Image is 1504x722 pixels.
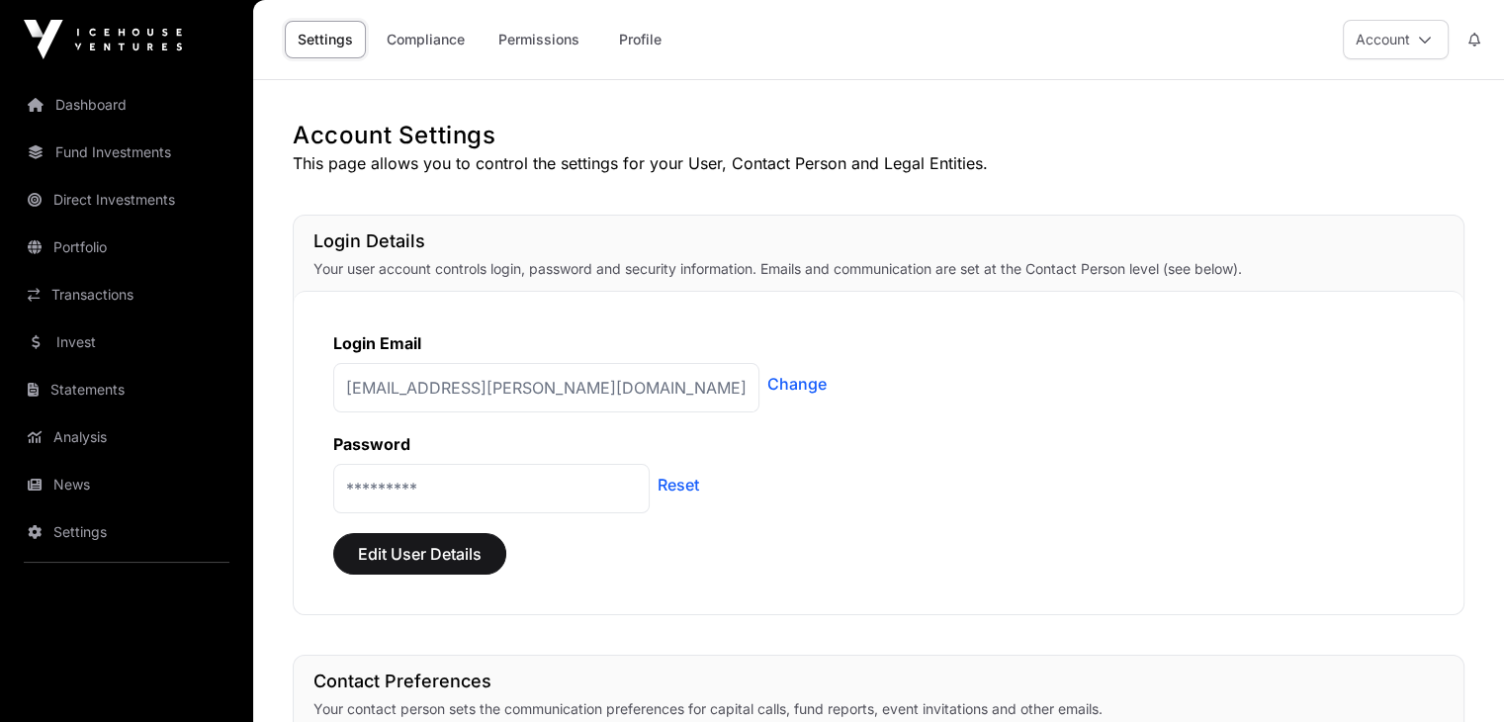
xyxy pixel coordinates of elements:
[313,699,1444,719] p: Your contact person sets the communication preferences for capital calls, fund reports, event inv...
[16,510,237,554] a: Settings
[24,20,182,59] img: Icehouse Ventures Logo
[358,542,482,566] span: Edit User Details
[293,151,1464,175] p: This page allows you to control the settings for your User, Contact Person and Legal Entities.
[16,415,237,459] a: Analysis
[767,372,827,396] a: Change
[16,83,237,127] a: Dashboard
[313,668,1444,695] h1: Contact Preferences
[374,21,478,58] a: Compliance
[333,363,759,412] p: [EMAIL_ADDRESS][PERSON_NAME][DOMAIN_NAME]
[313,259,1444,279] p: Your user account controls login, password and security information. Emails and communication are...
[16,320,237,364] a: Invest
[600,21,679,58] a: Profile
[16,368,237,411] a: Statements
[1343,20,1449,59] button: Account
[293,120,1464,151] h1: Account Settings
[16,178,237,222] a: Direct Investments
[333,333,421,353] label: Login Email
[1405,627,1504,722] iframe: Chat Widget
[16,273,237,316] a: Transactions
[333,533,506,575] button: Edit User Details
[486,21,592,58] a: Permissions
[313,227,1444,255] h1: Login Details
[16,131,237,174] a: Fund Investments
[16,226,237,269] a: Portfolio
[658,473,699,496] a: Reset
[333,434,410,454] label: Password
[285,21,366,58] a: Settings
[16,463,237,506] a: News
